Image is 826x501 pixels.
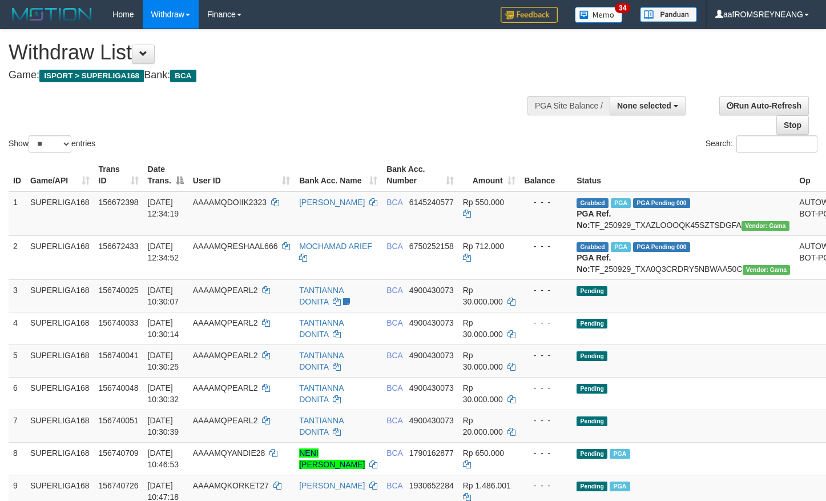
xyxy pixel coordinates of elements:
[295,159,382,191] th: Bank Acc. Name: activate to sort column ascending
[577,198,609,208] span: Grabbed
[572,235,795,279] td: TF_250929_TXA0Q3CRDRY5NBWAA50C
[148,286,179,306] span: [DATE] 10:30:07
[409,481,454,490] span: Copy 1930652284 to clipboard
[99,383,139,392] span: 156740048
[611,198,631,208] span: Marked by aafsoycanthlai
[299,198,365,207] a: [PERSON_NAME]
[193,318,258,327] span: AAAAMQPEARL2
[9,279,26,312] td: 3
[148,242,179,262] span: [DATE] 12:34:52
[386,481,402,490] span: BCA
[386,286,402,295] span: BCA
[633,242,690,252] span: PGA Pending
[610,96,686,115] button: None selected
[577,482,607,491] span: Pending
[577,384,607,394] span: Pending
[299,286,344,306] a: TANTIANNA DONITA
[26,312,94,344] td: SUPERLIGA168
[9,410,26,442] td: 7
[99,416,139,425] span: 156740051
[193,351,258,360] span: AAAAMQPEARL2
[610,482,630,491] span: Marked by aafsoycanthlai
[520,159,573,191] th: Balance
[299,383,344,404] a: TANTIANNA DONITA
[577,351,607,361] span: Pending
[463,286,503,306] span: Rp 30.000.000
[736,135,817,153] input: Search:
[633,198,690,208] span: PGA Pending
[193,286,258,295] span: AAAAMQPEARL2
[525,241,568,252] div: - - -
[148,351,179,371] span: [DATE] 10:30:25
[525,317,568,328] div: - - -
[26,191,94,236] td: SUPERLIGA168
[9,70,539,81] h4: Game: Bank:
[148,198,179,218] span: [DATE] 12:34:19
[409,198,454,207] span: Copy 6145240577 to clipboard
[193,416,258,425] span: AAAAMQPEARL2
[148,416,179,436] span: [DATE] 10:30:39
[527,96,610,115] div: PGA Site Balance /
[9,344,26,377] td: 5
[409,448,454,458] span: Copy 1790162877 to clipboard
[193,198,267,207] span: AAAAMQDOIIK2323
[409,416,454,425] span: Copy 4900430073 to clipboard
[577,209,611,230] b: PGA Ref. No:
[382,159,458,191] th: Bank Acc. Number: activate to sort column ascending
[572,159,795,191] th: Status
[99,318,139,327] span: 156740033
[776,115,809,135] a: Stop
[386,383,402,392] span: BCA
[170,70,196,82] span: BCA
[572,191,795,236] td: TF_250929_TXAZLOOOQK45SZTSDGFA
[525,447,568,459] div: - - -
[99,198,139,207] span: 156672398
[9,312,26,344] td: 4
[9,442,26,475] td: 8
[9,135,95,153] label: Show entries
[26,442,94,475] td: SUPERLIGA168
[29,135,71,153] select: Showentries
[525,480,568,491] div: - - -
[9,6,95,23] img: MOTION_logo.png
[148,448,179,469] span: [DATE] 10:46:53
[26,377,94,410] td: SUPERLIGA168
[577,242,609,252] span: Grabbed
[9,41,539,64] h1: Withdraw List
[706,135,817,153] label: Search:
[617,101,671,110] span: None selected
[9,159,26,191] th: ID
[458,159,520,191] th: Amount: activate to sort column ascending
[386,416,402,425] span: BCA
[299,416,344,436] a: TANTIANNA DONITA
[463,242,504,251] span: Rp 712.000
[463,198,504,207] span: Rp 550.000
[463,416,503,436] span: Rp 20.000.000
[193,481,269,490] span: AAAAMQKORKET27
[26,410,94,442] td: SUPERLIGA168
[409,351,454,360] span: Copy 4900430073 to clipboard
[610,449,630,459] span: Marked by aafsoycanthlai
[719,96,809,115] a: Run Auto-Refresh
[615,3,630,13] span: 34
[525,284,568,296] div: - - -
[143,159,188,191] th: Date Trans.: activate to sort column descending
[525,415,568,426] div: - - -
[299,448,365,469] a: NENI [PERSON_NAME]
[463,481,511,490] span: Rp 1.486.001
[577,253,611,274] b: PGA Ref. No:
[525,350,568,361] div: - - -
[299,351,344,371] a: TANTIANNA DONITA
[193,383,258,392] span: AAAAMQPEARL2
[640,7,697,22] img: panduan.png
[299,481,365,490] a: [PERSON_NAME]
[575,7,623,23] img: Button%20Memo.svg
[9,235,26,279] td: 2
[409,242,454,251] span: Copy 6750252158 to clipboard
[26,159,94,191] th: Game/API: activate to sort column ascending
[409,318,454,327] span: Copy 4900430073 to clipboard
[188,159,295,191] th: User ID: activate to sort column ascending
[99,351,139,360] span: 156740041
[409,383,454,392] span: Copy 4900430073 to clipboard
[386,198,402,207] span: BCA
